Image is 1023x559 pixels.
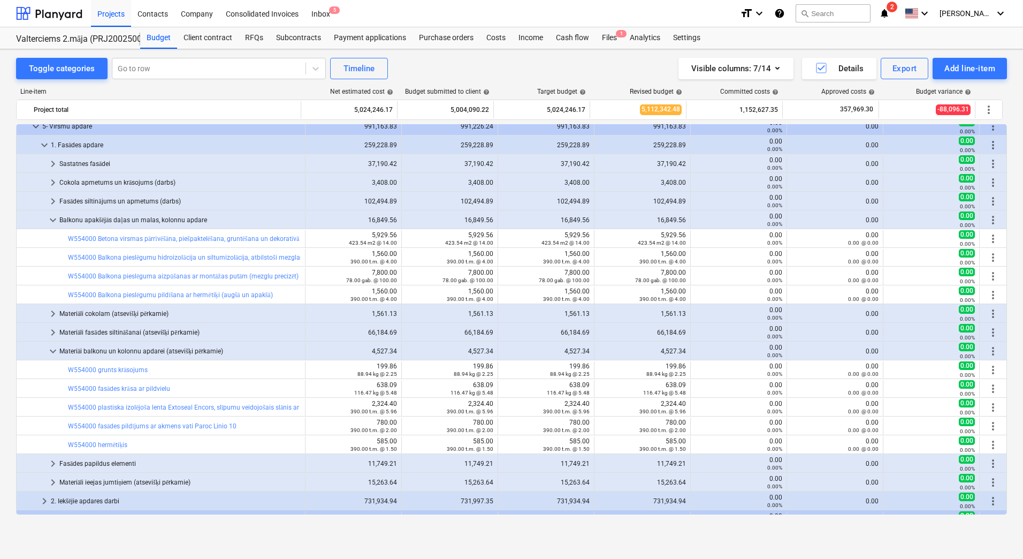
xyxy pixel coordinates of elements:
div: 4,527.34 [310,348,397,355]
small: 0.00% [960,316,975,322]
i: keyboard_arrow_down [918,7,931,20]
div: 37,190.42 [406,160,493,168]
button: Visible columns:7/14 [678,58,793,79]
a: W554000 Betona virsmas pārrīvēšāna, piešpaktelēšana, gruntēšana un dekoratīvā krāsošana [68,235,330,243]
span: 0.00 [959,211,975,220]
a: Budget [140,27,177,49]
span: More actions [987,232,999,245]
span: help [866,89,875,95]
div: 0.00 [695,344,782,359]
div: 16,849.56 [599,216,686,224]
div: 7,800.00 [502,269,590,284]
div: 5,024,246.17 [498,101,585,118]
a: W554000 Balkona pieslēgumu pildīšana ar hermētiķi (augšā un apakšā) [68,291,273,299]
div: 0.00 [695,288,782,303]
div: 66,184.69 [310,329,397,336]
div: 0.00 [791,160,879,168]
div: 5,929.56 [599,231,686,246]
span: 0.00 [959,268,975,276]
div: Committed costs [720,88,778,95]
a: W554000 hermētiķis [68,441,127,449]
span: keyboard_arrow_down [47,214,59,226]
div: Materiāli cokolam (atsevišķi pērkamie) [59,305,301,322]
div: 259,228.89 [310,141,397,149]
div: 5,929.56 [406,231,493,246]
span: keyboard_arrow_right [47,157,59,170]
div: 4,527.34 [502,348,590,355]
div: 1,152,627.35 [691,101,778,118]
a: W554000 plastiska izolējoša lenta Extoseal Encors, slīpumu veidojošais slānis ar armējumu [68,404,331,411]
a: RFQs [239,27,270,49]
small: 0.00% [767,352,782,358]
small: 0.00% [960,185,975,191]
i: keyboard_arrow_down [753,7,766,20]
small: 390.00 t.m. @ 4.00 [350,296,397,302]
div: 5,004,090.22 [402,101,489,118]
a: Analytics [623,27,667,49]
div: Purchase orders [413,27,480,49]
div: 1,560.00 [502,250,590,265]
span: More actions [987,251,999,264]
div: 0.00 [695,231,782,246]
span: keyboard_arrow_down [38,139,51,152]
div: 16,849.56 [406,216,493,224]
small: 423.54 m2 @ 14.00 [541,240,590,246]
i: format_size [740,7,753,20]
a: W554000 Balkona pieslēgumu hidroizolācija un siltumizolācija, atbilstoši mezglam [68,254,306,261]
small: 0.00 @ 0.00 [848,240,879,246]
div: 0.00 [695,119,782,134]
span: 0.00 [959,305,975,314]
span: 0.00 [959,174,975,183]
div: 991,226.24 [406,123,493,130]
small: 78.00 gab. @ 100.00 [346,277,397,283]
div: 199.86 [310,362,397,377]
a: W554000 grunts krāsojums [68,366,148,374]
span: 1 [616,30,627,37]
div: 0.00 [791,141,879,149]
small: 390.00 t.m. @ 4.00 [543,259,590,265]
small: 0.00% [960,129,975,134]
span: 0.00 [959,193,975,201]
button: Add line-item [933,58,1007,79]
a: Payment applications [327,27,413,49]
span: help [385,89,393,95]
span: 0.00 [959,361,975,370]
span: More actions [987,382,999,395]
div: 37,190.42 [599,160,686,168]
small: 0.00% [767,202,782,208]
div: 3,408.00 [406,179,493,186]
div: 259,228.89 [599,141,686,149]
small: 0.00% [767,259,782,265]
div: 0.00 [695,250,782,265]
span: More actions [987,495,999,508]
button: Search [796,4,871,22]
div: 3,408.00 [310,179,397,186]
small: 88.94 kg @ 2.25 [646,371,686,377]
div: 3,408.00 [599,179,686,186]
small: 88.94 kg @ 2.25 [550,371,590,377]
div: Costs [480,27,512,49]
div: 102,494.89 [406,198,493,205]
small: 390.00 t.m. @ 4.00 [543,296,590,302]
span: keyboard_arrow_right [29,513,42,526]
small: 0.00% [960,335,975,341]
small: 0.00% [960,203,975,209]
small: 423.54 m2 @ 14.00 [349,240,397,246]
span: More actions [982,103,995,116]
div: 0.00 [791,362,879,377]
div: 4,527.34 [406,348,493,355]
div: Toggle categories [29,62,95,75]
small: 0.00% [960,260,975,266]
span: More actions [987,157,999,170]
small: 390.00 t.m. @ 4.00 [639,259,686,265]
span: help [674,89,682,95]
div: 1,560.00 [599,250,686,265]
div: 3,408.00 [502,179,590,186]
span: 0.00 [959,249,975,258]
div: 7,800.00 [310,269,397,284]
div: Net estimated cost [330,88,393,95]
span: help [577,89,586,95]
div: 5,024,246.17 [306,101,393,118]
span: [PERSON_NAME] [940,9,993,18]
